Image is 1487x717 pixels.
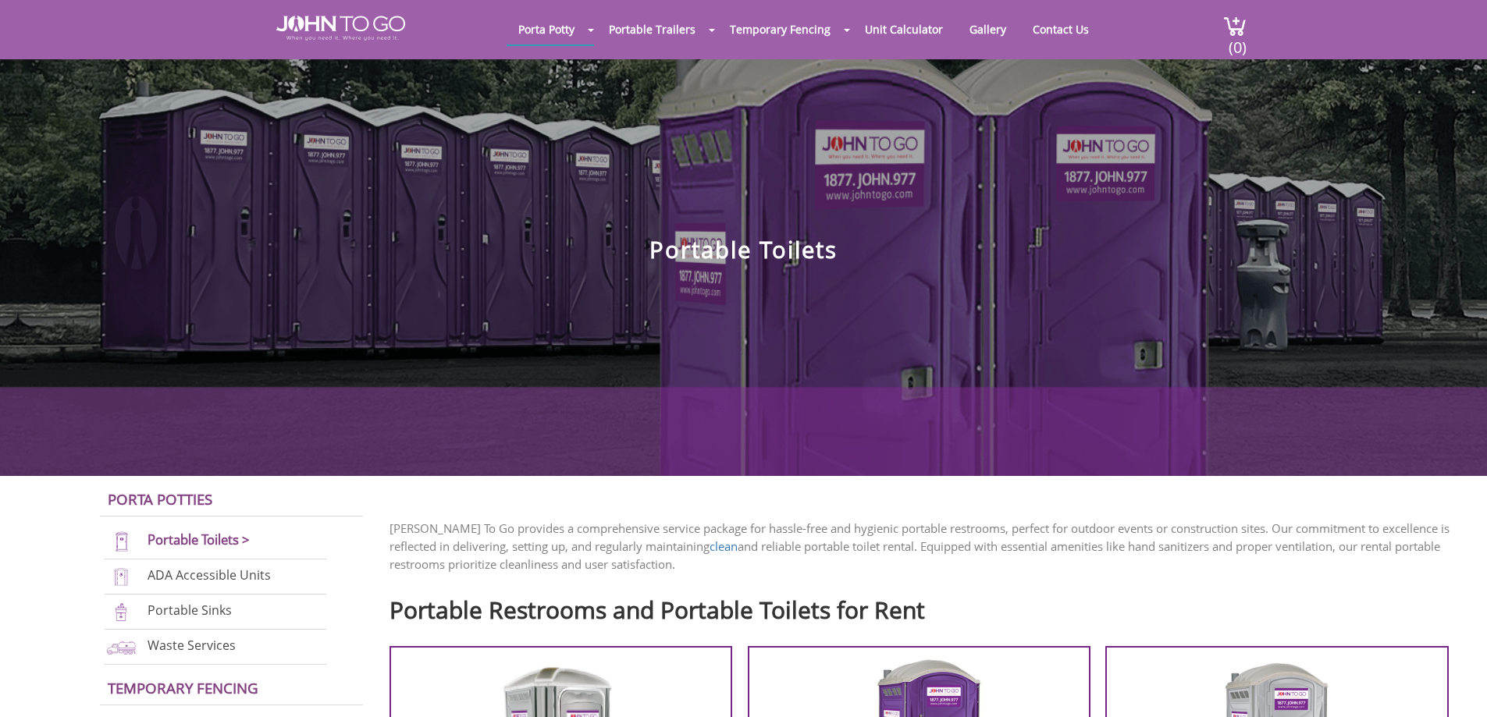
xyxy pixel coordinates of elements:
a: Temporary Fencing [108,678,258,697]
a: Porta Potty [507,14,586,44]
a: Contact Us [1021,14,1101,44]
a: Temporary Fencing [718,14,842,44]
button: Live Chat [1425,655,1487,717]
a: Unit Calculator [853,14,955,44]
img: JOHN to go [276,16,405,41]
a: Porta Potties [108,489,212,509]
img: ADA-units-new.png [105,566,138,587]
img: cart a [1223,16,1247,37]
a: Portable Trailers [597,14,707,44]
a: clean [710,538,738,554]
img: portable-toilets-new.png [105,531,138,552]
a: Waste Services [148,637,236,654]
a: Gallery [958,14,1018,44]
a: Portable Toilets > [148,531,250,548]
a: Portable Sinks [148,602,232,619]
img: waste-services-new.png [105,637,138,658]
p: [PERSON_NAME] To Go provides a comprehensive service package for hassle-free and hygienic portabl... [390,520,1464,573]
img: portable-sinks-new.png [105,602,138,623]
a: ADA Accessible Units [148,566,271,584]
span: (0) [1228,24,1247,58]
h2: Portable Restrooms and Portable Toilets for Rent [390,589,1464,623]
